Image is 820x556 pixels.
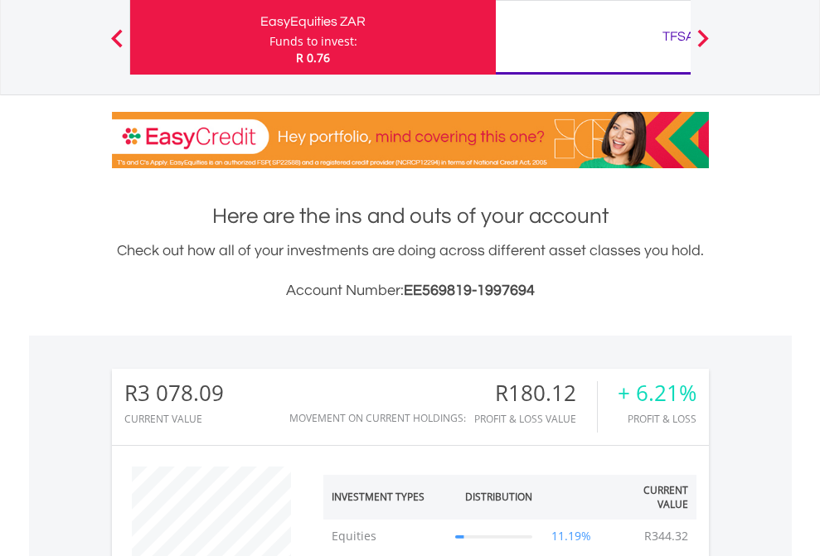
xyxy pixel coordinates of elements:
div: Funds to invest: [269,33,357,50]
span: R 0.76 [296,50,330,65]
h3: Account Number: [112,279,709,302]
span: EE569819-1997694 [404,283,535,298]
div: CURRENT VALUE [124,413,224,424]
div: EasyEquities ZAR [140,10,486,33]
div: + 6.21% [618,381,696,405]
img: EasyCredit Promotion Banner [112,112,709,168]
div: R3 078.09 [124,381,224,405]
td: Equities [323,520,448,553]
div: Movement on Current Holdings: [289,413,466,423]
th: Investment Types [323,475,448,520]
td: 11.19% [541,520,603,553]
div: Distribution [465,490,532,504]
div: Check out how all of your investments are doing across different asset classes you hold. [112,239,709,302]
button: Previous [100,37,133,54]
th: Current Value [603,475,696,520]
div: Profit & Loss Value [474,413,597,424]
div: Profit & Loss [618,413,696,424]
td: R344.32 [636,520,696,553]
h1: Here are the ins and outs of your account [112,201,709,231]
div: R180.12 [474,381,597,405]
button: Next [687,37,720,54]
